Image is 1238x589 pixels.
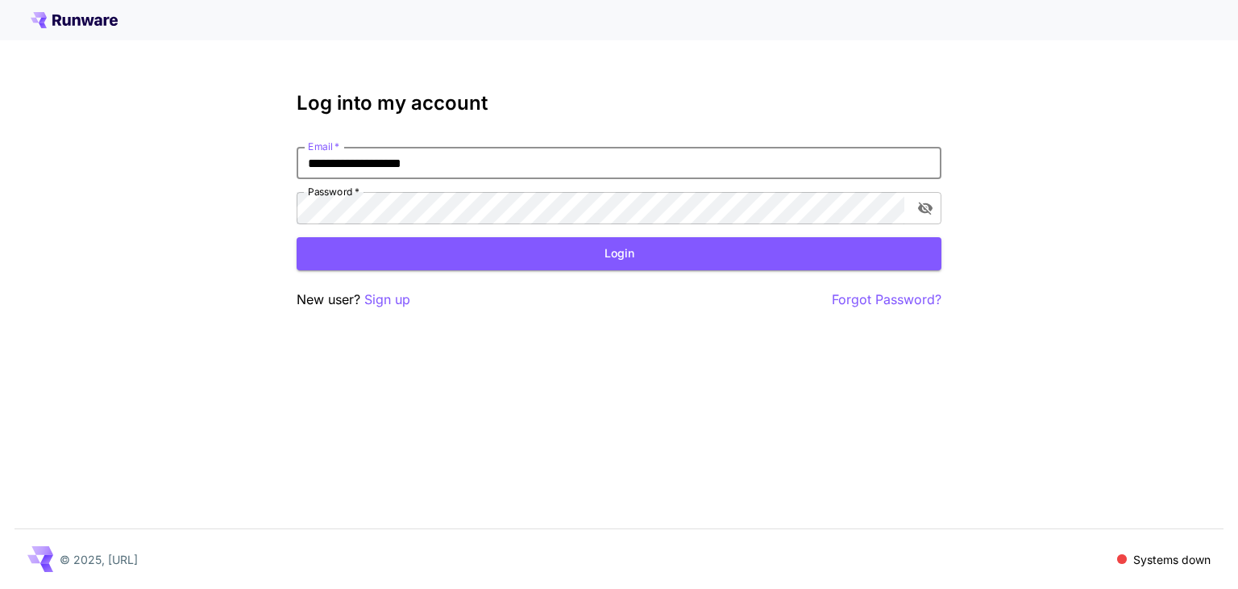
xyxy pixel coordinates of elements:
[308,185,359,198] label: Password
[1133,551,1211,568] p: Systems down
[364,290,410,310] button: Sign up
[297,92,941,115] h3: Log into my account
[297,237,941,270] button: Login
[832,290,941,310] button: Forgot Password?
[911,194,940,223] button: toggle password visibility
[297,290,410,310] p: New user?
[60,551,138,568] p: © 2025, [URL]
[308,140,339,153] label: Email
